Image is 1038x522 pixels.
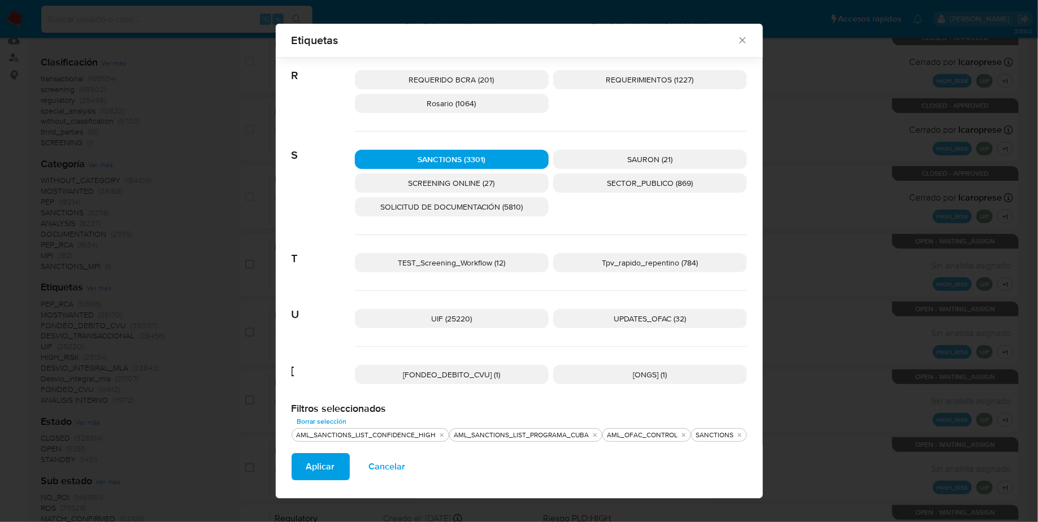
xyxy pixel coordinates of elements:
span: Aplicar [306,454,335,479]
div: [ONGS] (1) [553,365,747,384]
span: Cancelar [369,454,406,479]
div: [FONDEO_DEBITO_CVU] (1) [355,365,549,384]
div: REQUERIMIENTOS (1227) [553,70,747,89]
span: SAURON (21) [627,154,672,165]
div: AML_OFAC_CONTROL [605,430,680,440]
span: SOLICITUD DE DOCUMENTACIÓN (5810) [380,201,523,212]
div: SECTOR_PUBLICO (869) [553,173,747,193]
button: Cancelar [354,453,420,480]
div: SAURON (21) [553,150,747,169]
span: Borrar selección [297,416,347,427]
div: SOLICITUD DE DOCUMENTACIÓN (5810) [355,197,549,216]
button: Borrar selección [292,415,353,428]
span: S [292,132,355,162]
span: Etiquetas [292,34,737,46]
button: Cerrar [737,34,747,45]
div: SANCTIONS (3301) [355,150,549,169]
span: UPDATES_OFAC (32) [614,313,686,324]
span: SCREENING ONLINE (27) [409,177,495,189]
button: quitar AML_SANCTIONS_LIST_CONFIDENCE_HIGH [437,430,446,440]
button: Aplicar [292,453,350,480]
span: T [292,235,355,266]
span: SANCTIONS (3301) [418,154,485,165]
div: REQUERIDO BCRA (201) [355,70,549,89]
div: Tpv_rapido_repentino (784) [553,253,747,272]
span: REQUERIDO BCRA (201) [409,74,494,85]
span: [FONDEO_DEBITO_CVU] (1) [403,369,500,380]
div: SCREENING ONLINE (27) [355,173,549,193]
span: Rosario (1064) [427,98,476,109]
span: R [292,52,355,82]
button: quitar AML_SANCTIONS_LIST_PROGRAMA_CUBA [590,430,600,440]
div: AML_SANCTIONS_LIST_CONFIDENCE_HIGH [294,430,438,440]
div: AML_SANCTIONS_LIST_PROGRAMA_CUBA [452,430,592,440]
div: SANCTIONS [694,430,736,440]
div: UPDATES_OFAC (32) [553,309,747,328]
button: quitar SANCTIONS [735,430,744,440]
div: TEST_Screening_Workflow (12) [355,253,549,272]
span: REQUERIMIENTOS (1227) [606,74,694,85]
h2: Filtros seleccionados [292,402,747,415]
span: Tpv_rapido_repentino (784) [602,257,698,268]
span: UIF (25220) [431,313,472,324]
span: [ [292,347,355,377]
button: quitar AML_OFAC_CONTROL [679,430,688,440]
div: UIF (25220) [355,309,549,328]
span: SECTOR_PUBLICO (869) [607,177,693,189]
span: U [292,291,355,321]
span: [ONGS] (1) [633,369,667,380]
span: TEST_Screening_Workflow (12) [398,257,505,268]
div: Rosario (1064) [355,94,549,113]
